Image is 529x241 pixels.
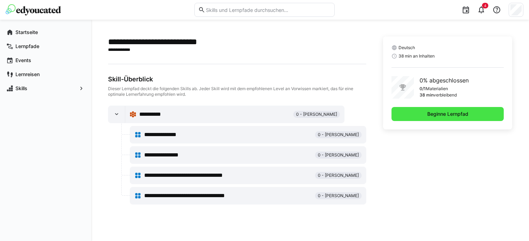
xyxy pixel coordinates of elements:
[391,107,504,121] button: Beginne Lernpfad
[318,173,359,178] span: 0 - [PERSON_NAME]
[420,76,469,85] p: 0% abgeschlossen
[399,45,415,51] span: Deutsch
[426,111,469,118] span: Beginne Lernpfad
[108,86,366,97] div: Dieser Lernpfad deckt die folgenden Skills ab. Jeder Skill wird mit dem empfohlenen Level an Vorw...
[318,132,359,138] span: 0 - [PERSON_NAME]
[399,53,435,59] span: 38 min an Inhalten
[420,86,426,92] p: 0/1
[484,4,486,8] span: 4
[434,92,457,98] p: verbleibend
[205,7,331,13] input: Skills und Lernpfade durchsuchen…
[108,75,366,83] div: Skill-Überblick
[318,152,359,158] span: 0 - [PERSON_NAME]
[318,193,359,199] span: 0 - [PERSON_NAME]
[420,92,434,98] p: 38 min
[426,86,448,92] p: Materialien
[296,112,337,117] span: 0 - [PERSON_NAME]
